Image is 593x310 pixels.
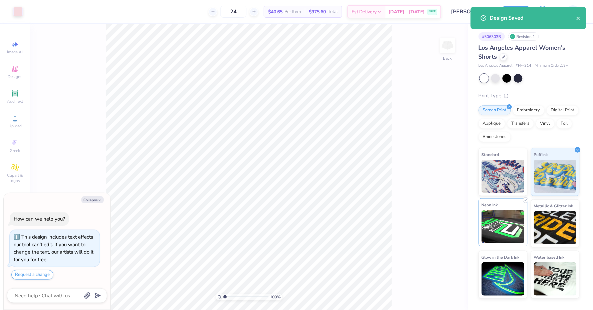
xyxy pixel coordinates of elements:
[482,210,525,243] img: Neon Ink
[534,254,565,261] span: Water based Ink
[81,196,104,203] button: Collapse
[220,6,246,18] input: – –
[8,123,22,129] span: Upload
[10,148,20,153] span: Greek
[11,270,53,280] button: Request a change
[3,173,27,183] span: Clipart & logos
[534,211,577,244] img: Metallic & Glitter Ink
[482,262,525,296] img: Glow in the Dark Ink
[14,216,65,222] div: How can we help you?
[7,99,23,104] span: Add Text
[14,234,93,263] div: This design includes text effects our tool can't edit. If you want to change the text, our artist...
[446,5,495,18] input: Untitled Design
[490,14,576,22] div: Design Saved
[389,8,425,15] span: [DATE] - [DATE]
[328,8,338,15] span: Total
[268,8,282,15] span: $40.65
[482,254,520,261] span: Glow in the Dark Ink
[284,8,301,15] span: Per Item
[8,74,22,79] span: Designs
[352,8,377,15] span: Est. Delivery
[309,8,326,15] span: $975.60
[270,294,281,300] span: 100 %
[534,262,577,296] img: Water based Ink
[482,201,498,208] span: Neon Ink
[576,14,581,22] button: close
[429,9,436,14] span: FREE
[7,49,23,55] span: Image AI
[534,202,573,209] span: Metallic & Glitter Ink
